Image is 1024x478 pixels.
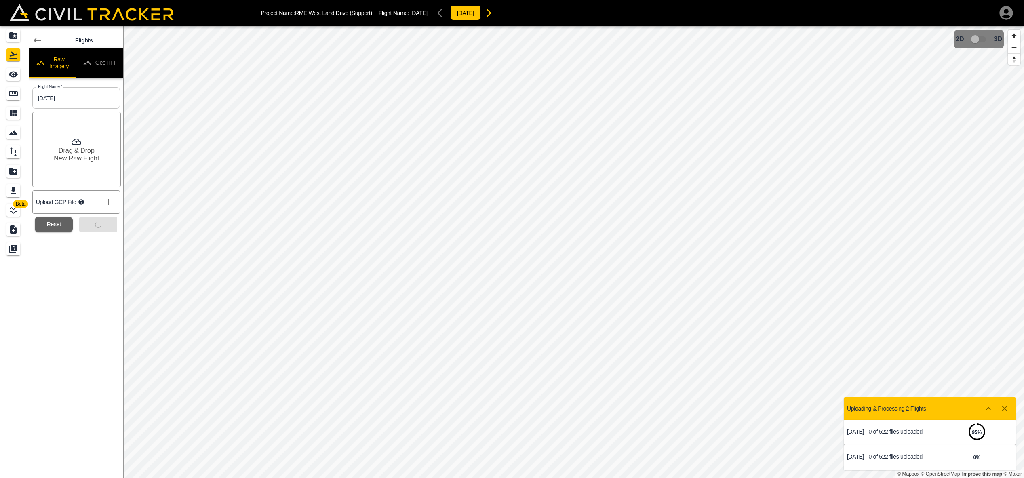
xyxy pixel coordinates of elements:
[1008,42,1020,53] button: Zoom out
[379,10,428,16] p: Flight Name:
[10,4,174,21] img: Civil Tracker
[980,400,997,417] button: Show more
[897,471,919,477] a: Mapbox
[847,405,926,412] p: Uploading & Processing 2 Flights
[956,36,964,43] span: 2D
[1003,471,1022,477] a: Maxar
[962,471,1002,477] a: Map feedback
[967,32,991,47] span: 3D model not uploaded yet
[123,26,1024,478] canvas: Map
[994,36,1002,43] span: 3D
[411,10,428,16] span: [DATE]
[921,471,960,477] a: OpenStreetMap
[972,430,982,435] strong: 95 %
[847,428,930,435] p: [DATE] - 0 of 522 files uploaded
[261,10,372,16] p: Project Name: RME West Land Drive (Support)
[973,455,980,460] strong: 0 %
[847,453,930,460] p: [DATE] - 0 of 522 files uploaded
[1008,30,1020,42] button: Zoom in
[1008,53,1020,65] button: Reset bearing to north
[450,5,481,20] button: [DATE]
